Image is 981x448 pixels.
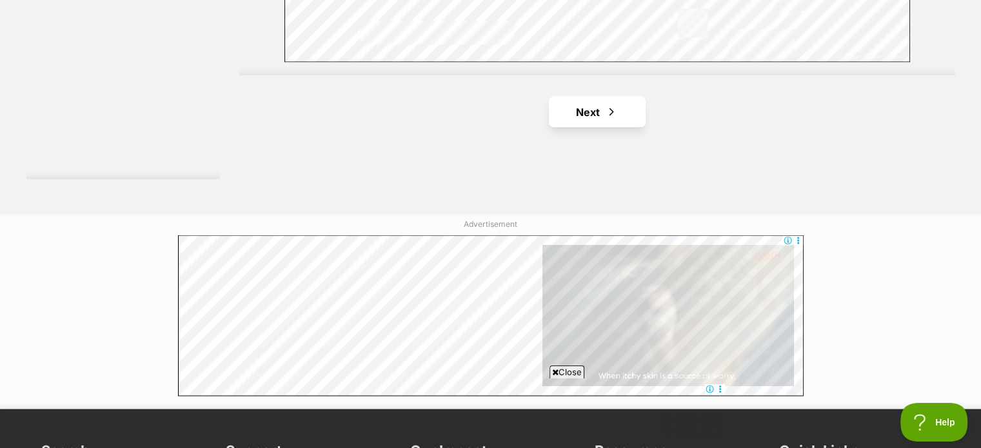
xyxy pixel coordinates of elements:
[550,365,584,378] span: Close
[239,97,955,128] nav: Pagination
[900,403,968,442] iframe: Help Scout Beacon - Open
[549,97,646,128] a: Next page
[256,384,726,442] iframe: Advertisement
[178,235,804,396] iframe: Advertisement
